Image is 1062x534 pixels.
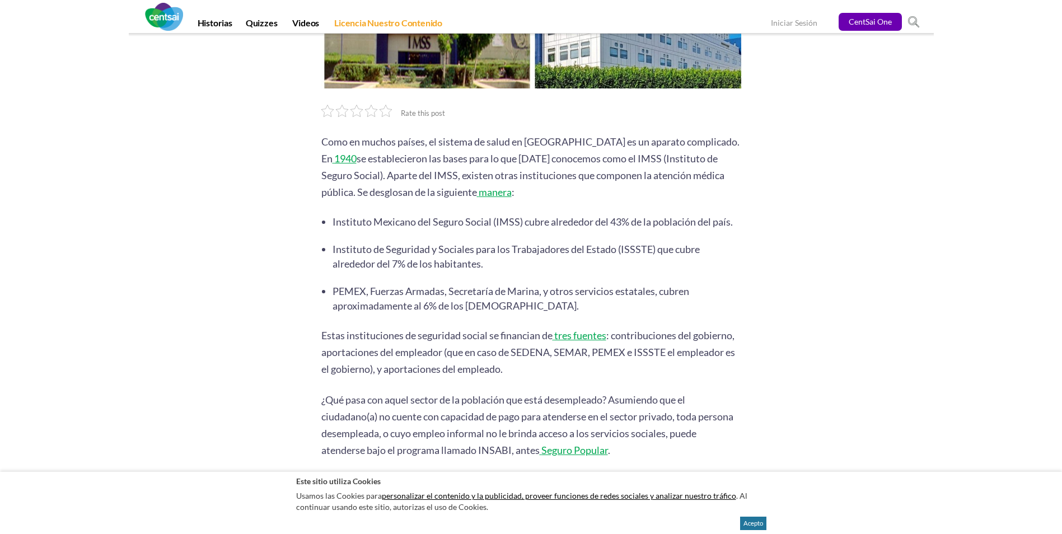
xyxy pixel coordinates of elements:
[477,186,512,198] a: manera
[145,3,183,31] img: CentSai
[512,186,514,198] span: :
[771,18,817,30] a: Iniciar Sesión
[328,17,449,33] a: Licencia Nuestro Contenido
[479,186,512,198] span: manera
[540,444,608,456] a: Seguro Popular
[321,152,724,198] span: se establecieron las bases para lo que [DATE] conocemos como el IMSS (Instituto de Seguro Social)...
[321,135,740,165] span: Como en muchos países, el sistema de salud en [GEOGRAPHIC_DATA] es un aparato complicado. En
[321,329,553,341] span: Estas instituciones de seguridad social se financian de
[333,152,357,165] a: 1940
[740,517,766,530] button: Acepto
[321,394,733,456] span: ¿Qué pasa con aquel sector de la población que está desempleado? Asumiendo que el ciudadano(a) no...
[296,488,766,515] p: Usamos las Cookies para . Al continuar usando este sitio, autorizas el uso de Cookies.
[541,444,608,456] span: Seguro Popular
[398,109,448,118] span: Rate this post
[333,243,700,270] span: Instituto de Seguridad y Sociales para los Trabajadores del Estado (ISSSTE) que cubre alrededor d...
[334,152,357,165] span: 1940
[554,329,606,341] span: tres fuentes
[321,329,735,375] span: : contribuciones del gobierno, aportaciones del empleador (que en caso de SEDENA, SEMAR, PEMEX e ...
[333,216,733,228] span: Instituto Mexicano del Seguro Social (IMSS) cubre alrededor del 43% de la población del país.
[608,444,610,456] span: .
[333,285,689,312] span: PEMEX, Fuerzas Armadas, Secretaría de Marina, y otros servicios estatales, cubren aproximadamente...
[839,13,902,31] a: CentSai One
[553,329,606,341] a: tres fuentes
[286,17,326,33] a: Videos
[239,17,284,33] a: Quizzes
[191,17,239,33] a: Historias
[296,476,766,486] h2: Este sitio utiliza Cookies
